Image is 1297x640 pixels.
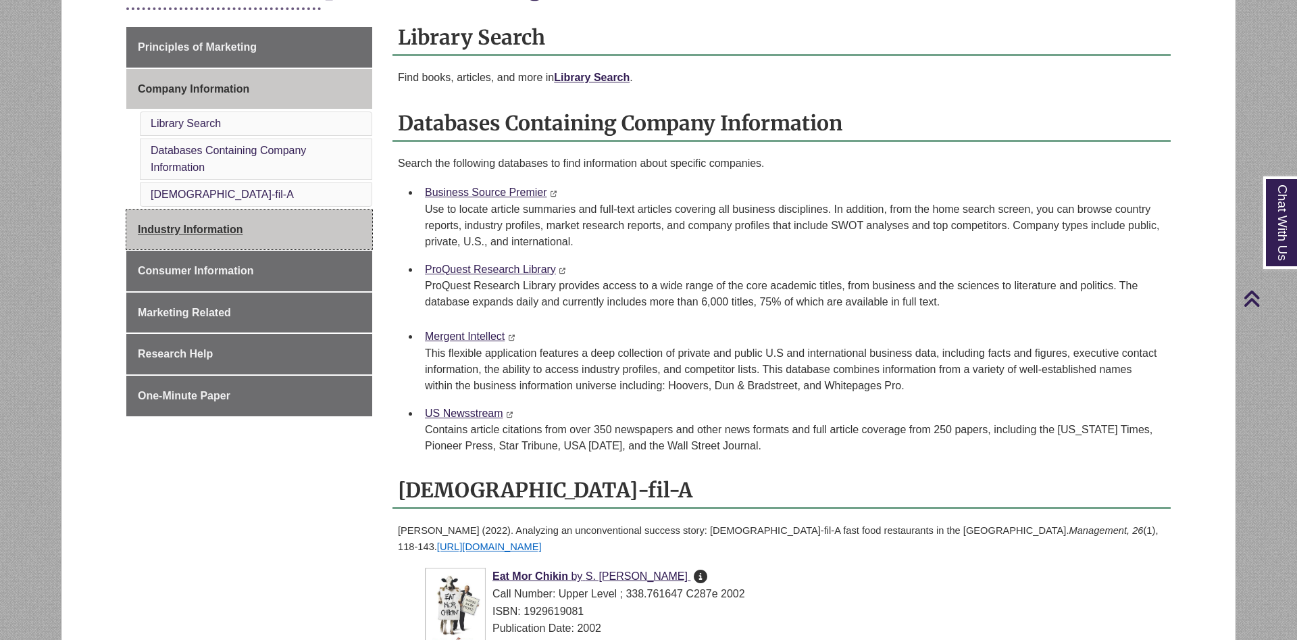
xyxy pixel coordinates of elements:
[398,70,1165,86] p: Find books, articles, and more in .
[586,570,688,582] span: S. [PERSON_NAME]
[425,585,1160,603] div: Call Number: Upper Level ; 338.761647 C287e 2002
[492,570,568,582] span: Eat Mor Chikin
[425,345,1160,394] div: This flexible application features a deep collection of private and public U.S and international ...
[425,187,547,198] a: Business Source Premier
[138,307,231,318] span: Marketing Related
[550,191,557,197] i: This link opens in a new window
[126,334,372,374] a: Research Help
[126,27,372,416] div: Guide Page Menu
[126,27,372,68] a: Principles of Marketing
[138,224,243,235] span: Industry Information
[126,69,372,109] a: Company Information
[126,293,372,333] a: Marketing Related
[126,376,372,416] a: One-Minute Paper
[425,278,1160,310] p: ProQuest Research Library provides access to a wide range of the core academic titles, from busin...
[425,422,1160,454] div: Contains article citations from over 350 newspapers and other news formats and full article cover...
[425,603,1160,620] div: ISBN: 1929619081
[506,412,513,418] i: This link opens in a new window
[571,570,582,582] span: by
[151,189,294,200] a: [DEMOGRAPHIC_DATA]-fil-A
[492,570,690,582] a: Cover Art Eat Mor Chikin by S. [PERSON_NAME]
[392,20,1171,56] h2: Library Search
[1069,525,1143,536] i: Management, 26
[138,41,257,53] span: Principles of Marketing
[138,348,213,360] span: Research Help
[425,330,505,342] a: Mergent Intellect
[425,264,556,275] a: ProQuest Research Library
[425,620,1160,637] div: Publication Date: 2002
[151,118,221,129] a: Library Search
[151,145,306,174] a: Databases Containing Company Information
[559,268,566,274] i: This link opens in a new window
[138,390,230,401] span: One-Minute Paper
[1243,289,1294,307] a: Back to Top
[437,541,542,552] a: [URL][DOMAIN_NAME]
[425,201,1160,250] div: Use to locate article summaries and full-text articles covering all business disciplines. In addi...
[392,473,1171,509] h2: [DEMOGRAPHIC_DATA]-fil-A
[392,106,1171,142] h2: Databases Containing Company Information
[508,335,515,341] i: This link opens in a new window
[554,72,630,83] a: Library Search
[126,210,372,250] a: Industry Information
[138,83,249,95] span: Company Information
[398,525,1158,552] span: [PERSON_NAME] (2022). Analyzing an unconventional success story: [DEMOGRAPHIC_DATA]-fil-A fast fo...
[138,265,254,276] span: Consumer Information
[425,408,503,419] a: US Newsstream
[398,155,1165,172] p: Search the following databases to find information about specific companies.
[126,251,372,291] a: Consumer Information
